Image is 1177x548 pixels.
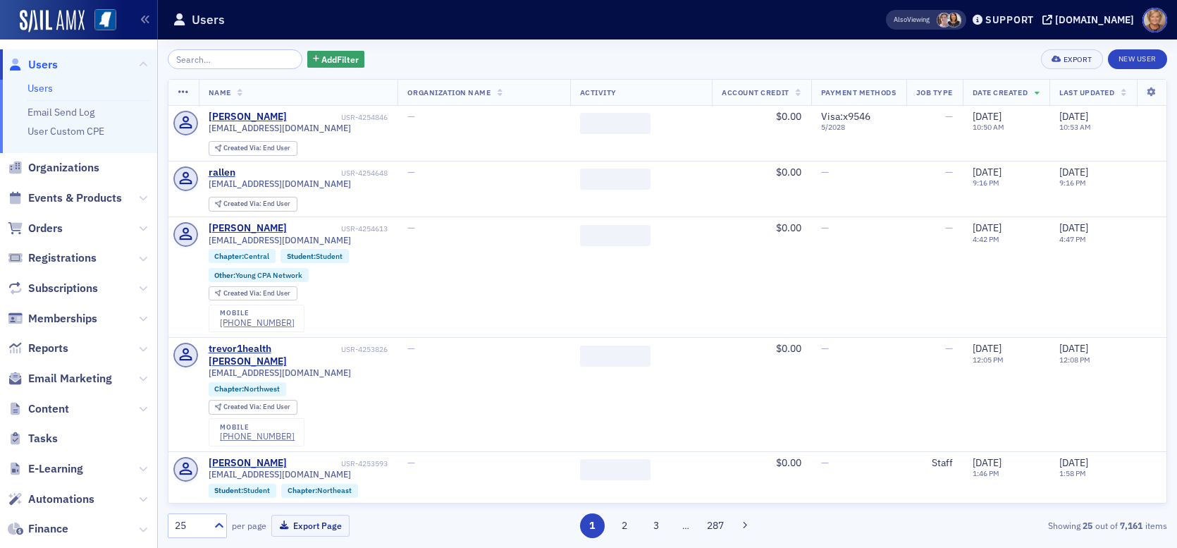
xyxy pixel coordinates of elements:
[821,342,829,355] span: —
[209,249,276,263] div: Chapter:
[973,355,1004,365] time: 12:05 PM
[8,521,68,537] a: Finance
[8,492,94,507] a: Automations
[209,469,351,480] span: [EMAIL_ADDRESS][DOMAIN_NAME]
[973,221,1002,234] span: [DATE]
[821,166,829,178] span: —
[28,492,94,507] span: Automations
[1042,15,1139,25] button: [DOMAIN_NAME]
[8,281,98,296] a: Subscriptions
[209,111,287,123] a: [PERSON_NAME]
[612,513,636,538] button: 2
[945,221,953,234] span: —
[1142,8,1167,32] span: Profile
[973,87,1028,97] span: Date Created
[27,82,53,95] a: Users
[407,342,415,355] span: —
[223,199,263,208] span: Created Via :
[287,252,343,261] a: Student:Student
[281,484,358,498] div: Chapter:
[937,13,951,28] span: Lydia Carlisle
[94,9,116,31] img: SailAMX
[1118,519,1145,532] strong: 7,161
[407,166,415,178] span: —
[945,166,953,178] span: —
[1059,355,1090,365] time: 12:08 PM
[28,190,122,206] span: Events & Products
[209,87,231,97] span: Name
[28,341,68,356] span: Reports
[580,87,617,97] span: Activity
[209,141,297,156] div: Created Via: End User
[223,288,263,298] span: Created Via :
[223,290,290,298] div: End User
[894,15,907,24] div: Also
[407,110,415,123] span: —
[214,485,243,495] span: Student :
[307,51,365,68] button: AddFilter
[1055,13,1134,26] div: [DOMAIN_NAME]
[973,342,1002,355] span: [DATE]
[580,346,651,367] span: ‌
[1059,221,1088,234] span: [DATE]
[209,123,351,133] span: [EMAIL_ADDRESS][DOMAIN_NAME]
[223,143,263,152] span: Created Via :
[676,519,696,532] span: …
[223,402,263,411] span: Created Via :
[321,53,359,66] span: Add Filter
[945,342,953,355] span: —
[8,160,99,176] a: Organizations
[776,110,801,123] span: $0.00
[28,250,97,266] span: Registrations
[175,518,206,533] div: 25
[973,110,1002,123] span: [DATE]
[168,49,302,69] input: Search…
[289,224,388,233] div: USR-4254613
[1059,234,1086,244] time: 4:47 PM
[209,235,351,245] span: [EMAIL_ADDRESS][DOMAIN_NAME]
[209,222,287,235] a: [PERSON_NAME]
[821,87,896,97] span: Payment Methods
[28,57,58,73] span: Users
[289,113,388,122] div: USR-4254846
[8,57,58,73] a: Users
[288,486,352,495] a: Chapter:Northeast
[281,249,349,263] div: Student:
[271,515,350,537] button: Export Page
[28,401,69,417] span: Content
[238,169,388,178] div: USR-4254648
[580,113,651,134] span: ‌
[8,190,122,206] a: Events & Products
[209,457,287,470] a: [PERSON_NAME]
[220,317,295,328] a: [PHONE_NUMBER]
[8,221,63,236] a: Orders
[214,270,235,280] span: Other :
[1059,468,1086,478] time: 1:58 PM
[223,200,290,208] div: End User
[1059,87,1114,97] span: Last Updated
[209,268,309,282] div: Other:
[973,456,1002,469] span: [DATE]
[192,11,225,28] h1: Users
[28,221,63,236] span: Orders
[8,341,68,356] a: Reports
[8,371,112,386] a: Email Marketing
[1059,342,1088,355] span: [DATE]
[209,178,351,189] span: [EMAIL_ADDRESS][DOMAIN_NAME]
[209,484,277,498] div: Student:
[209,197,297,212] div: Created Via: End User
[232,519,266,532] label: per page
[644,513,669,538] button: 3
[1059,110,1088,123] span: [DATE]
[209,400,297,415] div: Created Via: End User
[722,87,789,97] span: Account Credit
[407,87,491,97] span: Organization Name
[947,13,961,28] span: Noma Burge
[220,431,295,442] a: [PHONE_NUMBER]
[8,431,58,446] a: Tasks
[776,342,801,355] span: $0.00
